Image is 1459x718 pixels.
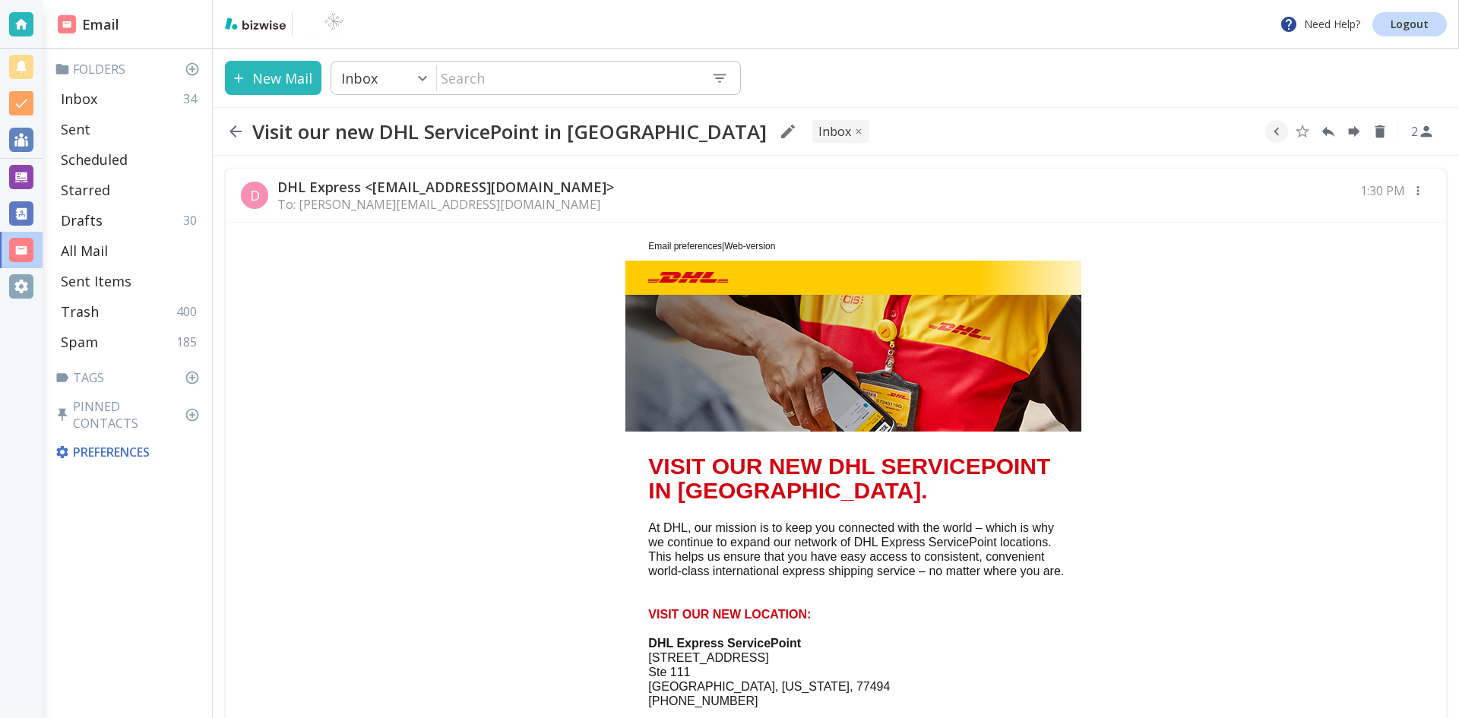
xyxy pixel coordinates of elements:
p: Scheduled [61,150,128,169]
p: Tags [55,369,206,386]
img: bizwise [225,17,286,30]
h2: Email [58,14,119,35]
p: DHL Express <[EMAIL_ADDRESS][DOMAIN_NAME]> [277,178,614,196]
p: Spam [61,333,98,351]
div: Trash400 [55,296,206,327]
div: Drafts30 [55,205,206,236]
p: Inbox [61,90,97,108]
img: BioTech International [299,12,369,36]
button: Reply [1317,120,1340,143]
p: Folders [55,61,206,77]
p: Inbox [341,69,378,87]
p: D [250,186,260,204]
p: All Mail [61,242,108,260]
div: Preferences [52,438,206,467]
button: Forward [1343,120,1366,143]
img: DashboardSidebarEmail.svg [58,15,76,33]
p: 2 [1411,123,1418,140]
button: Delete [1369,120,1391,143]
p: To: [PERSON_NAME][EMAIL_ADDRESS][DOMAIN_NAME] [277,196,614,213]
p: Logout [1391,19,1429,30]
a: Logout [1372,12,1447,36]
div: All Mail [55,236,206,266]
p: Drafts [61,211,103,229]
p: Starred [61,181,110,199]
h2: Visit our new DHL ServicePoint in [GEOGRAPHIC_DATA] [252,119,767,144]
input: Search [437,62,699,93]
button: New Mail [225,61,321,95]
p: Trash [61,302,99,321]
p: 34 [183,90,203,107]
div: DDHL Express <[EMAIL_ADDRESS][DOMAIN_NAME]>To: [PERSON_NAME][EMAIL_ADDRESS][DOMAIN_NAME]1:30 PM [226,169,1446,223]
div: Starred [55,175,206,205]
div: Sent Items [55,266,206,296]
p: Sent [61,120,90,138]
p: Preferences [55,444,203,460]
p: Pinned Contacts [55,398,206,432]
div: Spam185 [55,327,206,357]
p: Sent Items [61,272,131,290]
p: 185 [176,334,203,350]
div: Inbox34 [55,84,206,114]
div: Scheduled [55,144,206,175]
button: See Participants [1404,113,1441,150]
p: INBOX [818,123,851,140]
p: 400 [176,303,203,320]
p: Need Help? [1280,15,1360,33]
p: 30 [183,212,203,229]
p: 1:30 PM [1360,182,1405,199]
div: Sent [55,114,206,144]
